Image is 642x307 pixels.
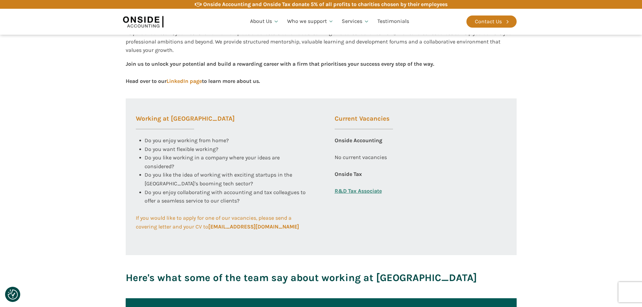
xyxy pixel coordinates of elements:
[246,10,283,33] a: About Us
[8,289,18,300] img: Revisit consent button
[466,16,517,28] a: Contact Us
[8,289,18,300] button: Consent Preferences
[166,78,202,84] a: LinkedIn page
[136,214,308,231] a: If you would like to apply for one of our vacancies, please send a covering letter and your CV to...
[335,187,382,195] a: R&D Tax Associate
[145,172,294,187] span: Do you like the idea of working with exciting startups in the [GEOGRAPHIC_DATA]'s booming tech se...
[145,154,281,170] span: Do you like working in a company where your ideas are considered?
[338,10,373,33] a: Services
[126,60,434,85] div: Join us to unlock your potential and build a rewarding career with a firm that prioritises your s...
[208,223,299,230] b: [EMAIL_ADDRESS][DOMAIN_NAME]
[136,116,235,129] h3: Working at [GEOGRAPHIC_DATA]
[475,17,502,26] div: Contact Us
[283,10,338,33] a: Who we support
[335,170,362,187] div: Onside Tax
[335,153,387,170] div: No current vacancies
[145,137,229,144] span: Do you enjoy working from home?
[145,146,218,152] span: Do you want flexible working?
[123,14,163,29] img: Onside Accounting
[145,189,307,204] span: Do you enjoy collaborating with accounting and tax colleagues to offer a seamless service to our ...
[126,269,477,287] h3: Here's what some of the team say about working at [GEOGRAPHIC_DATA]
[136,215,299,230] span: If you would like to apply for one of our vacancies, please send a covering letter and your CV to
[373,10,413,33] a: Testimonials
[335,136,382,153] div: Onside Accounting
[335,116,393,129] h3: Current Vacancies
